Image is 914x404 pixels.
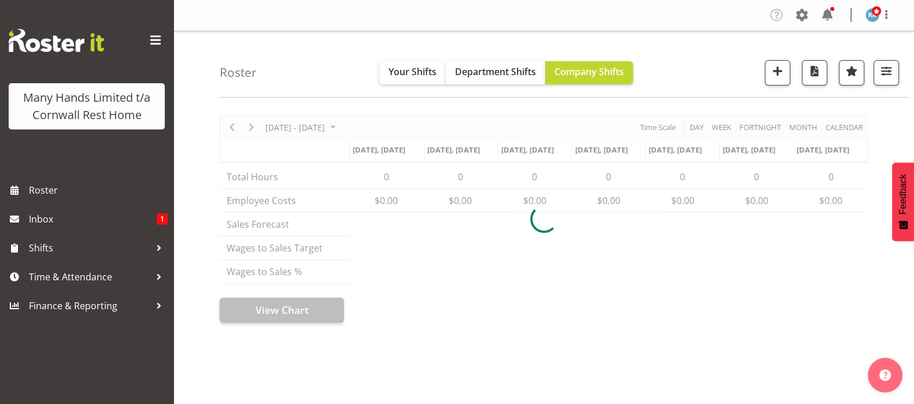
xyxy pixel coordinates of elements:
span: Roster [29,181,168,199]
span: Your Shifts [388,65,436,78]
button: Your Shifts [379,61,446,84]
span: Feedback [898,174,908,214]
img: help-xxl-2.png [879,369,891,381]
img: Rosterit website logo [9,29,104,52]
span: Department Shifts [455,65,536,78]
h4: Roster [220,66,257,79]
span: 1 [157,213,168,225]
span: Time & Attendance [29,268,150,286]
button: Download a PDF of the roster according to the set date range. [802,60,827,86]
button: Highlight an important date within the roster. [839,60,864,86]
span: Company Shifts [554,65,624,78]
span: Inbox [29,210,157,228]
span: Shifts [29,239,150,257]
img: reece-rhind280.jpg [865,8,879,22]
button: Filter Shifts [874,60,899,86]
button: Department Shifts [446,61,545,84]
button: Company Shifts [545,61,633,84]
button: Add a new shift [765,60,790,86]
span: Finance & Reporting [29,297,150,314]
button: Feedback - Show survey [892,162,914,241]
div: Many Hands Limited t/a Cornwall Rest Home [20,89,153,124]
